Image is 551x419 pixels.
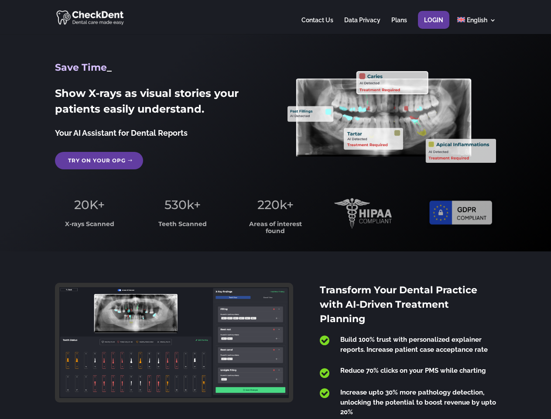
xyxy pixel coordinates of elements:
span: Reduce 70% clicks on your PMS while charting [340,367,486,374]
span: 220k+ [257,197,294,212]
span: _ [107,62,112,73]
a: Contact Us [301,17,333,34]
span: Increase upto 30% more pathology detection, unlocking the potential to boost revenue by upto 20% [340,388,496,416]
img: X_Ray_annotated [287,71,496,163]
a: Plans [391,17,407,34]
span:  [320,335,329,346]
span: Save Time [55,62,107,73]
span:  [320,388,329,399]
span: English [467,17,487,24]
a: Data Privacy [344,17,380,34]
span: 530k+ [164,197,201,212]
span: Build 100% trust with personalized explainer reports. Increase patient case acceptance rate [340,336,488,354]
span: Transform Your Dental Practice with AI-Driven Treatment Planning [320,284,477,325]
a: Login [424,17,443,34]
h3: Areas of interest found [241,221,310,239]
a: Try on your OPG [55,152,143,169]
span: 20K+ [74,197,105,212]
span:  [320,367,329,379]
h2: Show X-rays as visual stories your patients easily understand. [55,86,263,121]
img: CheckDent AI [56,9,125,26]
span: Your AI Assistant for Dental Reports [55,128,188,137]
a: English [457,17,496,34]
